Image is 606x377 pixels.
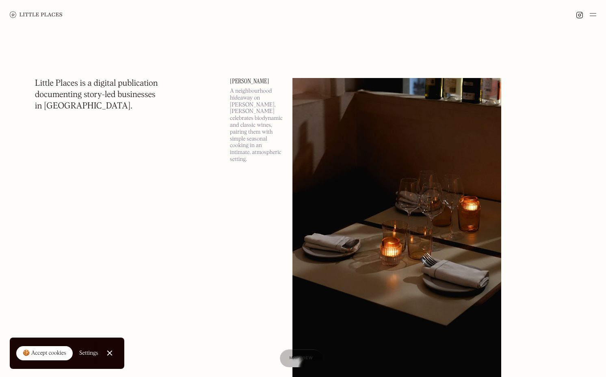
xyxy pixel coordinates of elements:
[79,350,98,356] div: Settings
[230,88,283,163] p: A neighbourhood hideaway on [PERSON_NAME], [PERSON_NAME] celebrates biodynamic and classic wines,...
[109,353,110,353] div: Close Cookie Popup
[280,349,323,367] a: Map view
[16,346,73,361] a: 🍪 Accept cookies
[290,356,313,360] span: Map view
[23,349,66,357] div: 🍪 Accept cookies
[102,345,118,361] a: Close Cookie Popup
[35,78,158,112] h1: Little Places is a digital publication documenting story-led businesses in [GEOGRAPHIC_DATA].
[79,344,98,362] a: Settings
[230,78,283,84] a: [PERSON_NAME]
